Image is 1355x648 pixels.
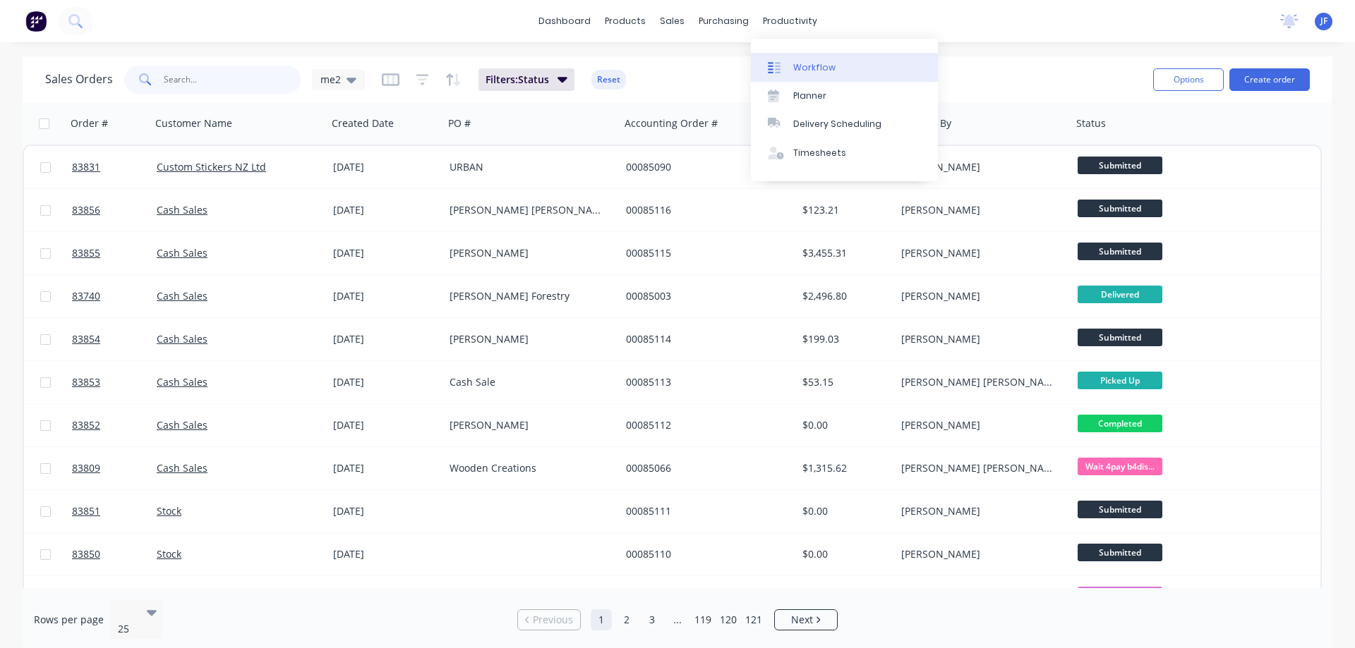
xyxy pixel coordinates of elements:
[450,332,606,346] div: [PERSON_NAME]
[25,11,47,32] img: Factory
[1320,15,1327,27] span: JF
[72,576,157,618] a: 83816
[486,73,549,87] span: Filters: Status
[518,613,580,627] a: Previous page
[1078,286,1162,303] span: Delivered
[901,461,1058,475] div: [PERSON_NAME] [PERSON_NAME]
[667,609,688,630] a: Jump forward
[802,461,886,475] div: $1,315.62
[598,11,653,32] div: products
[626,375,783,389] div: 00085113
[157,332,207,346] a: Cash Sales
[591,609,612,630] a: Page 1 is your current page
[1078,544,1162,561] span: Submitted
[802,289,886,303] div: $2,496.80
[333,375,438,389] div: [DATE]
[802,203,886,217] div: $123.21
[72,160,100,174] span: 83831
[626,246,783,260] div: 00085115
[901,375,1058,389] div: [PERSON_NAME] [PERSON_NAME]
[450,461,606,475] div: Wooden Creations
[901,418,1058,432] div: [PERSON_NAME]
[118,622,135,636] div: 25
[1078,587,1162,604] span: Waiting for Fab...
[71,116,108,130] div: Order #
[478,68,574,91] button: Filters:Status
[642,609,663,630] a: Page 3
[157,504,181,518] a: Stock
[157,375,207,389] a: Cash Sales
[692,609,713,630] a: Page 119
[72,547,100,561] span: 83850
[591,70,626,90] button: Reset
[901,547,1058,561] div: [PERSON_NAME]
[626,289,783,303] div: 00085003
[72,461,100,475] span: 83809
[157,246,207,259] a: Cash Sales
[72,361,157,403] a: 83853
[793,147,846,159] div: Timesheets
[72,289,100,303] span: 83740
[72,246,100,260] span: 83855
[1078,243,1162,260] span: Submitted
[793,118,881,130] div: Delivery Scheduling
[448,116,471,130] div: PO #
[802,418,886,432] div: $0.00
[72,533,157,575] a: 83850
[72,490,157,532] a: 83851
[333,461,438,475] div: [DATE]
[802,504,886,518] div: $0.00
[72,232,157,274] a: 83855
[901,160,1058,174] div: [PERSON_NAME]
[793,61,836,74] div: Workflow
[901,246,1058,260] div: [PERSON_NAME]
[72,375,100,389] span: 83853
[450,246,606,260] div: [PERSON_NAME]
[802,332,886,346] div: $199.03
[450,289,606,303] div: [PERSON_NAME] Forestry
[72,332,100,346] span: 83854
[45,73,113,86] h1: Sales Orders
[1078,372,1162,389] span: Picked Up
[1078,329,1162,346] span: Submitted
[333,203,438,217] div: [DATE]
[512,609,843,630] ul: Pagination
[333,246,438,260] div: [DATE]
[743,609,764,630] a: Page 121
[333,289,438,303] div: [DATE]
[901,332,1058,346] div: [PERSON_NAME]
[531,11,598,32] a: dashboard
[751,82,938,110] a: Planner
[1078,200,1162,217] span: Submitted
[756,11,824,32] div: productivity
[157,160,266,173] a: Custom Stickers NZ Ltd
[533,613,573,627] span: Previous
[72,504,100,518] span: 83851
[333,547,438,561] div: [DATE]
[793,90,826,102] div: Planner
[450,203,606,217] div: [PERSON_NAME] [PERSON_NAME]
[72,146,157,188] a: 83831
[333,504,438,518] div: [DATE]
[616,609,637,630] a: Page 2
[626,547,783,561] div: 00085110
[802,547,886,561] div: $0.00
[626,332,783,346] div: 00085114
[1078,458,1162,475] span: Wait 4pay b4dis...
[751,139,938,167] a: Timesheets
[791,613,813,627] span: Next
[626,418,783,432] div: 00085112
[34,613,104,627] span: Rows per page
[450,160,606,174] div: URBAN
[164,66,301,94] input: Search...
[72,404,157,446] a: 83852
[901,289,1058,303] div: [PERSON_NAME]
[72,275,157,317] a: 83740
[653,11,692,32] div: sales
[157,418,207,432] a: Cash Sales
[1078,157,1162,174] span: Submitted
[157,203,207,216] a: Cash Sales
[775,613,837,627] a: Next page
[320,72,341,87] span: me2
[626,504,783,518] div: 00085111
